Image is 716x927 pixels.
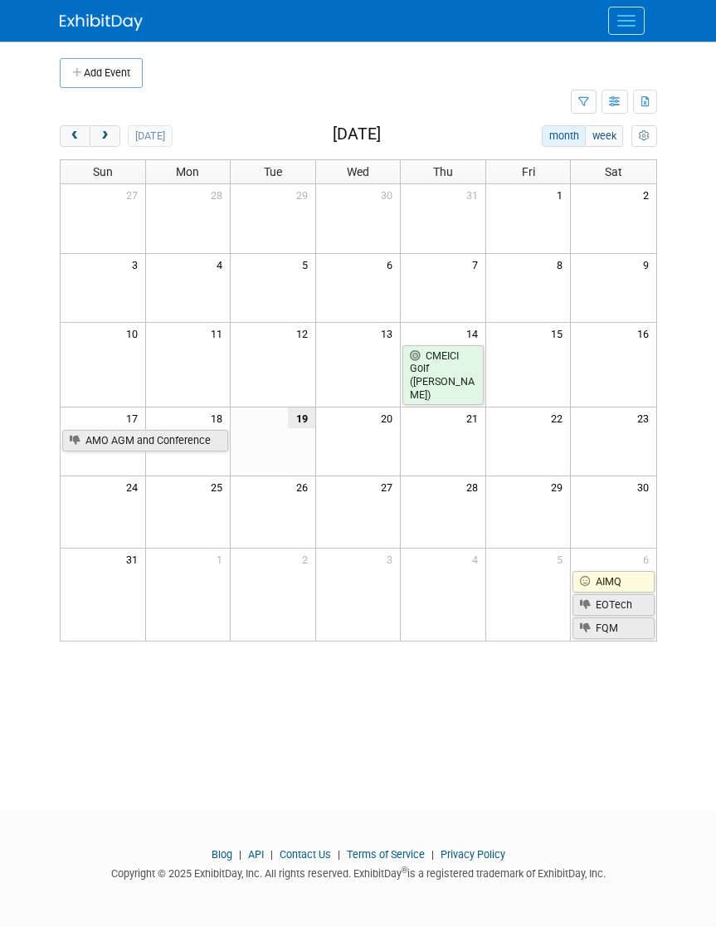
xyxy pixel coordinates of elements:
[555,549,570,569] span: 5
[433,165,453,178] span: Thu
[212,848,232,861] a: Blog
[209,407,230,428] span: 18
[465,323,485,344] span: 14
[641,184,656,205] span: 2
[300,254,315,275] span: 5
[215,549,230,569] span: 1
[379,407,400,428] span: 20
[641,549,656,569] span: 6
[470,254,485,275] span: 7
[465,407,485,428] span: 21
[124,549,145,569] span: 31
[347,848,425,861] a: Terms of Service
[209,323,230,344] span: 11
[300,549,315,569] span: 2
[130,254,145,275] span: 3
[280,848,331,861] a: Contact Us
[631,125,656,147] button: myCustomButton
[93,165,113,178] span: Sun
[465,476,485,497] span: 28
[288,407,315,428] span: 19
[209,184,230,205] span: 28
[215,254,230,275] span: 4
[235,848,246,861] span: |
[636,323,656,344] span: 16
[124,476,145,497] span: 24
[641,254,656,275] span: 9
[427,848,438,861] span: |
[549,476,570,497] span: 29
[549,407,570,428] span: 22
[295,323,315,344] span: 12
[347,165,369,178] span: Wed
[585,125,623,147] button: week
[124,323,145,344] span: 10
[379,184,400,205] span: 30
[248,848,264,861] a: API
[60,14,143,31] img: ExhibitDay
[333,125,381,144] h2: [DATE]
[572,617,654,639] a: FQM
[60,58,143,88] button: Add Event
[128,125,172,147] button: [DATE]
[402,345,484,406] a: CMEICI Golf ([PERSON_NAME])
[124,407,145,428] span: 17
[470,549,485,569] span: 4
[295,184,315,205] span: 29
[639,131,650,142] i: Personalize Calendar
[555,184,570,205] span: 1
[572,594,654,616] a: EOTech
[542,125,586,147] button: month
[90,125,120,147] button: next
[379,323,400,344] span: 13
[124,184,145,205] span: 27
[522,165,535,178] span: Fri
[266,848,277,861] span: |
[636,407,656,428] span: 23
[385,254,400,275] span: 6
[555,254,570,275] span: 8
[62,430,229,451] a: AMO AGM and Conference
[379,476,400,497] span: 27
[605,165,622,178] span: Sat
[441,848,505,861] a: Privacy Policy
[402,866,407,875] sup: ®
[572,571,654,593] a: AIMQ
[465,184,485,205] span: 31
[549,323,570,344] span: 15
[60,125,90,147] button: prev
[295,476,315,497] span: 26
[334,848,344,861] span: |
[264,165,282,178] span: Tue
[209,476,230,497] span: 25
[636,476,656,497] span: 30
[176,165,199,178] span: Mon
[608,7,645,35] button: Menu
[385,549,400,569] span: 3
